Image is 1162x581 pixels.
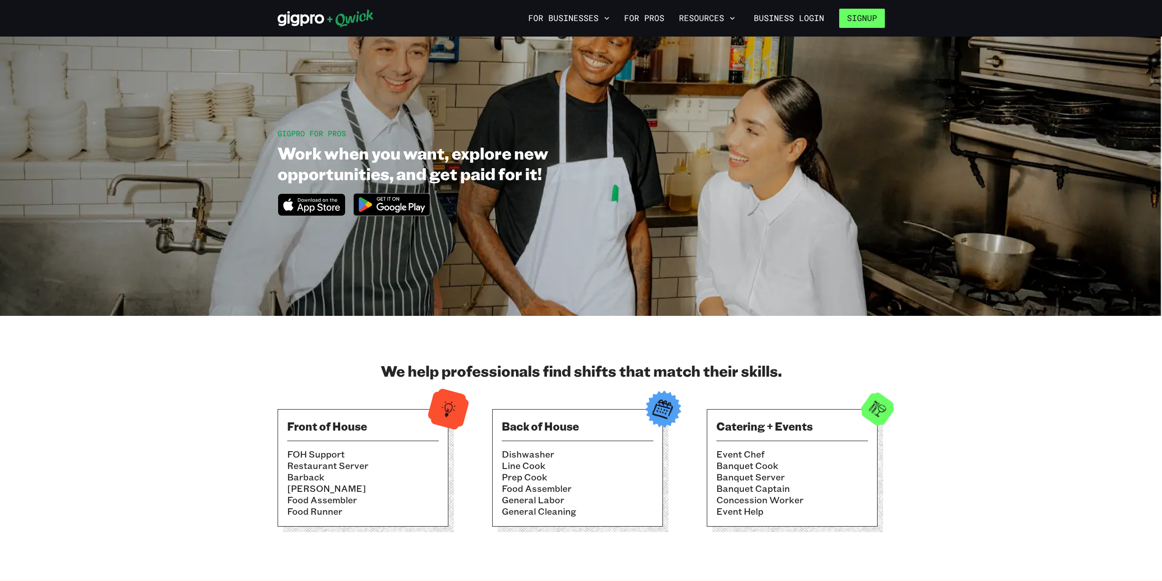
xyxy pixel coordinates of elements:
h1: Work when you want, explore new opportunities, and get paid for it! [278,143,642,184]
button: Resources [675,11,739,26]
a: Business Login [746,9,832,28]
li: Banquet Cook [716,460,868,471]
li: [PERSON_NAME] [287,483,439,494]
li: Banquet Captain [716,483,868,494]
li: Food Runner [287,506,439,517]
li: Event Chef [716,448,868,460]
li: Event Help [716,506,868,517]
li: FOH Support [287,448,439,460]
li: Restaurant Server [287,460,439,471]
h3: Catering + Events [716,419,868,433]
li: General Cleaning [502,506,653,517]
h3: Back of House [502,419,653,433]
li: Banquet Server [716,471,868,483]
li: General Labor [502,494,653,506]
li: Barback [287,471,439,483]
li: Food Assembler [287,494,439,506]
li: Concession Worker [716,494,868,506]
li: Dishwasher [502,448,653,460]
li: Food Assembler [502,483,653,494]
li: Line Cook [502,460,653,471]
a: For Pros [620,11,668,26]
button: Signup [839,9,885,28]
h2: We help professionals find shifts that match their skills. [278,362,885,380]
span: GIGPRO FOR PROS [278,128,346,138]
h3: Front of House [287,419,439,433]
img: Get it on Google Play [347,187,436,222]
a: Download on the App Store [278,208,346,218]
button: For Businesses [525,11,613,26]
li: Prep Cook [502,471,653,483]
